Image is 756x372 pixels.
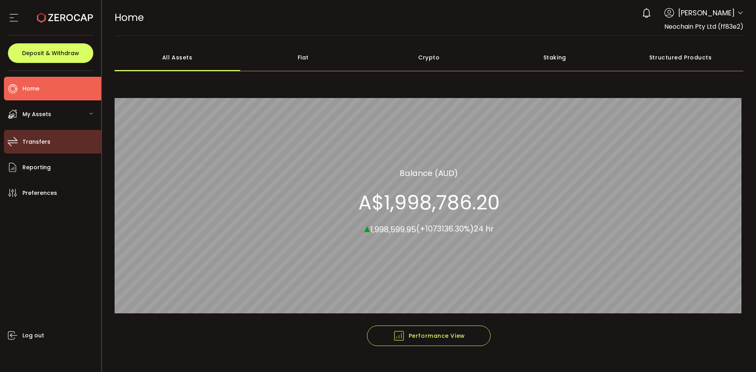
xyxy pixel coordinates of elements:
div: Structured Products [618,44,744,71]
span: Transfers [22,136,50,148]
button: Deposit & Withdraw [8,43,93,63]
section: Balance (AUD) [400,167,458,179]
span: Home [115,11,144,24]
span: Home [22,83,39,94]
span: Performance View [393,330,465,342]
iframe: Chat Widget [717,334,756,372]
span: ▴ [364,219,370,236]
span: (+1073136.30%) [416,223,474,234]
span: Neochain Pty Ltd (ff83e2) [664,22,743,31]
span: Log out [22,330,44,341]
div: All Assets [115,44,241,71]
span: 24 hr [474,223,494,234]
span: Reporting [22,162,51,173]
button: Performance View [367,326,491,346]
section: A$1,998,786.20 [358,191,500,214]
span: My Assets [22,109,51,120]
div: Crypto [366,44,492,71]
span: Deposit & Withdraw [22,50,79,56]
div: Staking [492,44,618,71]
div: Fiat [240,44,366,71]
span: 1,998,599.95 [370,224,416,235]
span: Preferences [22,187,57,199]
span: [PERSON_NAME] [678,7,735,18]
